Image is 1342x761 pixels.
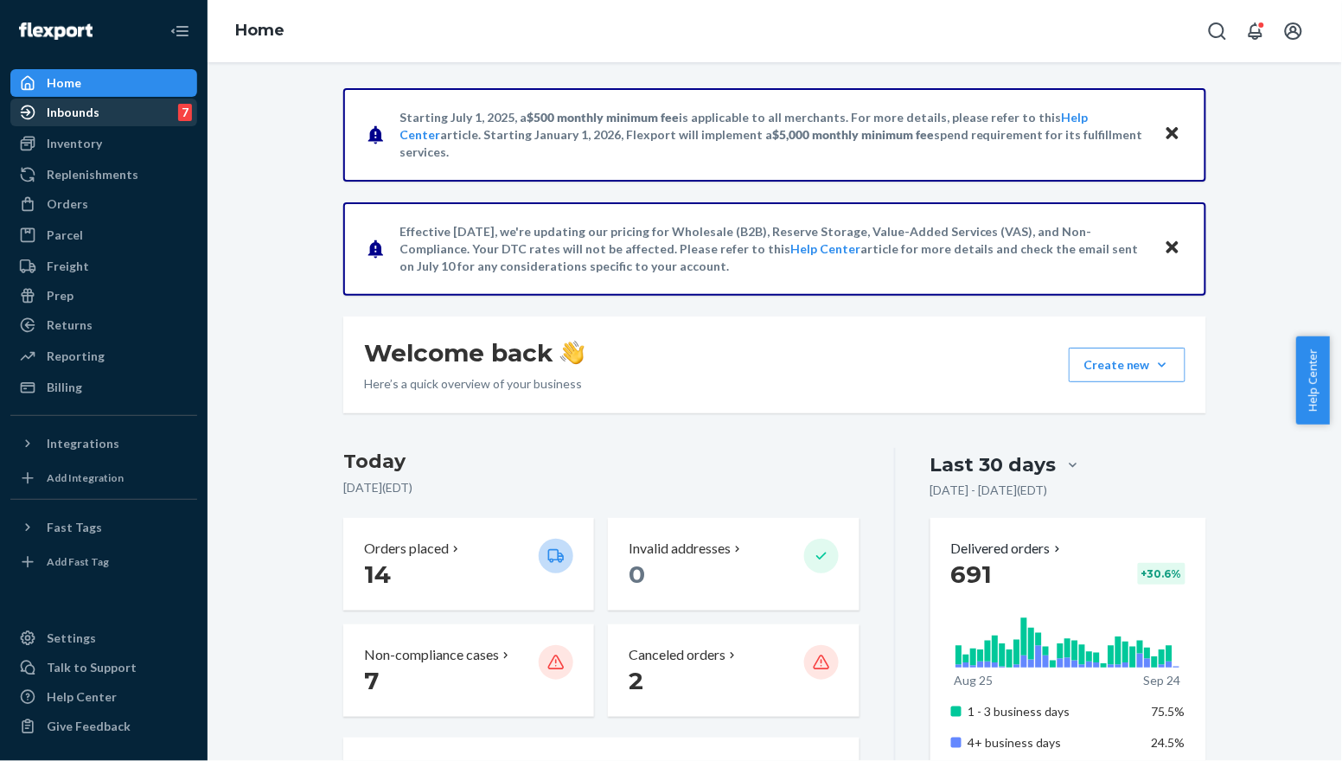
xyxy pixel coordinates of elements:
div: Inbounds [47,104,99,121]
a: Add Fast Tag [10,548,197,576]
div: Home [47,74,81,92]
a: Help Center [790,241,860,256]
button: Close [1161,122,1184,147]
span: 7 [364,666,379,695]
button: Invalid addresses 0 [608,518,859,611]
button: Integrations [10,430,197,457]
button: Non-compliance cases 7 [343,624,594,717]
a: Returns [10,311,197,339]
p: 1 - 3 business days [968,703,1139,720]
a: Add Integration [10,464,197,492]
button: Open notifications [1238,14,1273,48]
div: Billing [47,379,82,396]
a: Settings [10,624,197,652]
a: Replenishments [10,161,197,189]
span: 2 [629,666,643,695]
div: Reporting [47,348,105,365]
div: Integrations [47,435,119,452]
button: Open Search Box [1200,14,1235,48]
p: Canceled orders [629,645,725,665]
button: Help Center [1296,336,1330,425]
p: Starting July 1, 2025, a is applicable to all merchants. For more details, please refer to this a... [399,109,1147,161]
p: Non-compliance cases [364,645,499,665]
ol: breadcrumbs [221,6,298,56]
div: Replenishments [47,166,138,183]
div: Prep [47,287,73,304]
button: Create new [1069,348,1185,382]
a: Orders [10,190,197,218]
div: Talk to Support [47,659,137,676]
span: 14 [364,560,391,589]
button: Close [1161,236,1184,261]
a: Prep [10,282,197,310]
button: Give Feedback [10,713,197,740]
a: Help Center [10,683,197,711]
div: Inventory [47,135,102,152]
button: Delivered orders [951,539,1064,559]
span: 0 [629,560,645,589]
a: Parcel [10,221,197,249]
p: Sep 24 [1144,672,1181,689]
button: Orders placed 14 [343,518,594,611]
a: Inventory [10,130,197,157]
div: Orders [47,195,88,213]
a: Home [235,21,284,40]
div: Add Fast Tag [47,554,109,569]
p: [DATE] ( EDT ) [343,479,860,496]
h1: Welcome back [364,337,585,368]
div: Parcel [47,227,83,244]
span: $500 monthly minimum fee [527,110,679,125]
button: Close Navigation [163,14,197,48]
h3: Today [343,448,860,476]
p: Orders placed [364,539,449,559]
a: Inbounds7 [10,99,197,126]
p: Aug 25 [955,672,994,689]
span: 691 [951,560,993,589]
a: Talk to Support [10,654,197,681]
p: 4+ business days [968,734,1139,751]
a: Freight [10,253,197,280]
button: Canceled orders 2 [608,624,859,717]
button: Open account menu [1276,14,1311,48]
span: 24.5% [1152,735,1185,750]
span: $5,000 monthly minimum fee [772,127,934,142]
div: Give Feedback [47,718,131,735]
p: Effective [DATE], we're updating our pricing for Wholesale (B2B), Reserve Storage, Value-Added Se... [399,223,1147,275]
p: Here’s a quick overview of your business [364,375,585,393]
div: Returns [47,317,93,334]
a: Billing [10,374,197,401]
img: hand-wave emoji [560,341,585,365]
img: Flexport logo [19,22,93,40]
div: Help Center [47,688,117,706]
div: Last 30 days [930,451,1057,478]
a: Home [10,69,197,97]
a: Reporting [10,342,197,370]
div: Settings [47,630,96,647]
p: [DATE] - [DATE] ( EDT ) [930,482,1048,499]
div: Add Integration [47,470,124,485]
div: + 30.6 % [1138,563,1185,585]
div: Fast Tags [47,519,102,536]
div: 7 [178,104,192,121]
div: Freight [47,258,89,275]
p: Invalid addresses [629,539,731,559]
span: 75.5% [1152,704,1185,719]
button: Fast Tags [10,514,197,541]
